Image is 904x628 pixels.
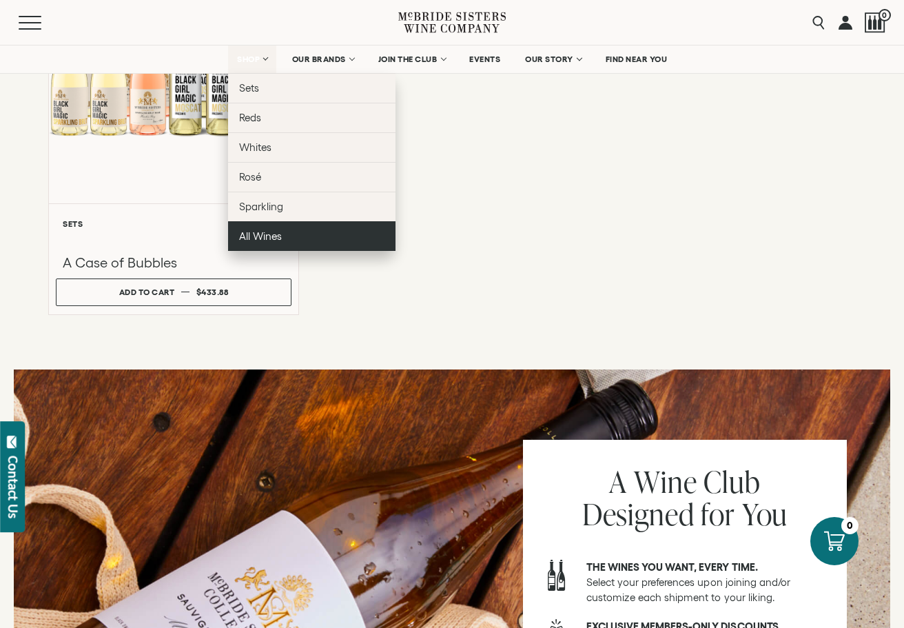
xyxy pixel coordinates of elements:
span: Sparkling [239,201,283,212]
strong: The wines you want, every time. [586,561,758,573]
span: OUR BRANDS [292,54,346,64]
span: Whites [239,141,271,153]
p: Select your preferences upon joining and/or customize each shipment to your liking. [586,560,828,605]
span: You [742,494,788,534]
a: Reds [228,103,395,132]
span: SHOP [237,54,260,64]
span: Club [703,461,760,502]
span: All Wines [239,230,282,242]
a: OUR BRANDS [283,45,362,73]
h3: A Case of Bubbles [63,254,285,272]
a: OUR STORY [516,45,590,73]
span: FIND NEAR YOU [606,54,668,64]
span: Rosé [239,171,261,183]
span: JOIN THE CLUB [378,54,438,64]
span: Designed [582,494,695,534]
div: Add to cart [119,282,175,302]
span: A [609,461,627,502]
span: EVENTS [469,54,500,64]
span: Wine [634,461,697,502]
span: Sets [239,82,259,94]
h6: Sets [63,219,285,228]
a: JOIN THE CLUB [369,45,454,73]
a: EVENTS [460,45,509,73]
span: Reds [239,112,261,123]
a: Rosé [228,162,395,192]
a: Sets [228,73,395,103]
div: Contact Us [6,456,20,518]
button: Mobile Menu Trigger [19,16,68,30]
span: OUR STORY [525,54,573,64]
a: All Wines [228,221,395,251]
a: FIND NEAR YOU [597,45,677,73]
a: Whites [228,132,395,162]
span: for [701,494,735,534]
a: Sparkling [228,192,395,221]
div: 0 [841,517,859,534]
a: SHOP [228,45,276,73]
button: Add to cart $433.88 [56,278,291,306]
span: 0 [879,9,891,21]
span: $433.88 [196,287,229,296]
